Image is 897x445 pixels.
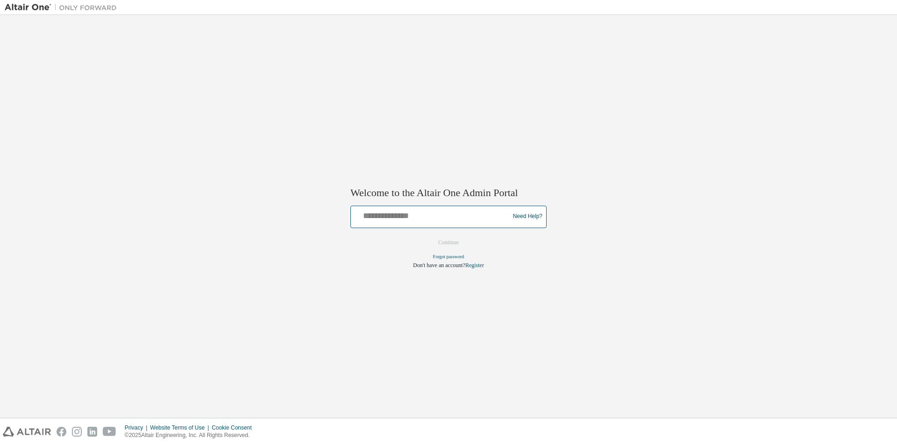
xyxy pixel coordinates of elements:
div: Privacy [125,424,150,431]
img: instagram.svg [72,427,82,437]
div: Cookie Consent [212,424,257,431]
img: youtube.svg [103,427,116,437]
p: © 2025 Altair Engineering, Inc. All Rights Reserved. [125,431,257,439]
img: Altair One [5,3,121,12]
img: linkedin.svg [87,427,97,437]
h2: Welcome to the Altair One Admin Portal [350,187,547,200]
a: Forgot password [433,254,464,259]
a: Register [465,262,484,268]
span: Don't have an account? [413,262,465,268]
div: Website Terms of Use [150,424,212,431]
img: altair_logo.svg [3,427,51,437]
img: facebook.svg [57,427,66,437]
